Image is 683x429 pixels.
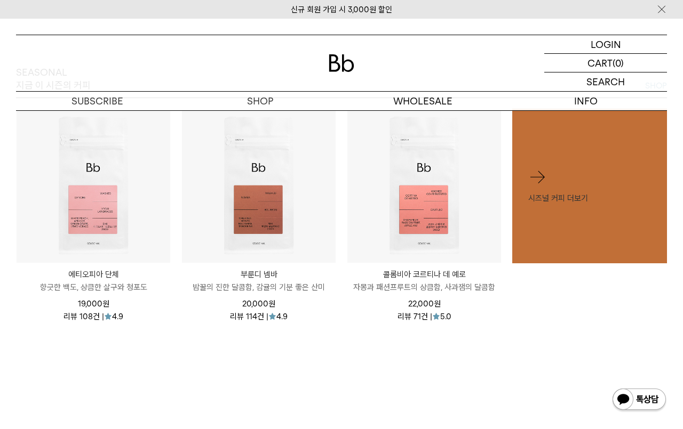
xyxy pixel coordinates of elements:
p: 에티오피아 단체 [17,268,170,281]
span: 19,000 [78,299,109,309]
a: LOGIN [544,35,667,54]
img: 부룬디 넴바 [182,109,336,263]
a: 콜롬비아 코르티나 데 예로 자몽과 패션프루트의 상큼함, 사과잼의 달콤함 [347,268,501,294]
img: 카카오톡 채널 1:1 채팅 버튼 [611,387,667,413]
a: 시즈널 커피 더보기 [512,109,667,263]
p: 자몽과 패션프루트의 상큼함, 사과잼의 달콤함 [347,281,501,294]
p: CART [587,54,613,72]
p: 시즈널 커피 더보기 [528,191,651,204]
img: 에티오피아 단체 [17,109,170,263]
p: 향긋한 백도, 상큼한 살구와 청포도 [17,281,170,294]
a: 신규 회원 가입 시 3,000원 할인 [291,5,392,14]
p: 콜롬비아 코르티나 데 예로 [347,268,501,281]
div: 리뷰 114건 | 4.9 [230,310,288,321]
p: INFO [504,92,667,110]
p: SEARCH [586,72,625,91]
span: 22,000 [408,299,441,309]
span: 20,000 [242,299,275,309]
span: 원 [102,299,109,309]
div: 리뷰 71건 | 5.0 [398,310,451,321]
span: 원 [434,299,441,309]
a: 에티오피아 단체 향긋한 백도, 상큼한 살구와 청포도 [17,268,170,294]
span: 원 [268,299,275,309]
div: 리뷰 108건 | 4.9 [63,310,123,321]
p: 밤꿀의 진한 달콤함, 감귤의 기분 좋은 산미 [182,281,336,294]
img: 로고 [329,54,354,72]
p: (0) [613,54,624,72]
a: CART (0) [544,54,667,72]
img: 콜롬비아 코르티나 데 예로 [347,109,501,263]
p: WHOLESALE [341,92,504,110]
p: LOGIN [591,35,621,53]
a: SUBSCRIBE [16,92,179,110]
p: 부룬디 넴바 [182,268,336,281]
a: SHOP [179,92,341,110]
a: 부룬디 넴바 밤꿀의 진한 달콤함, 감귤의 기분 좋은 산미 [182,268,336,294]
